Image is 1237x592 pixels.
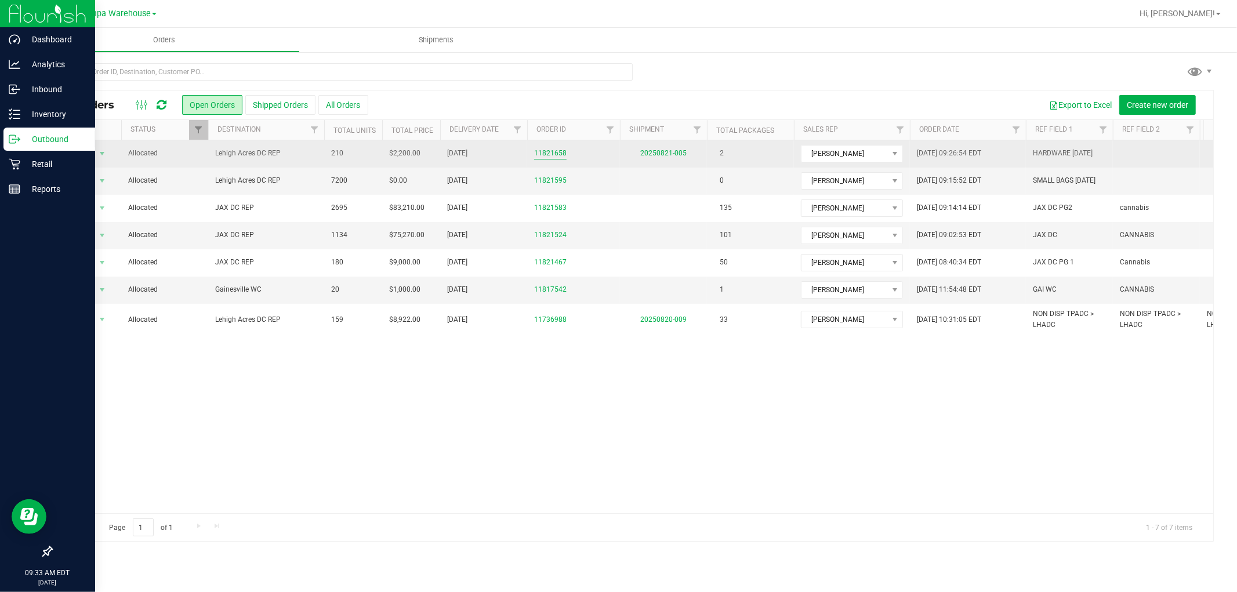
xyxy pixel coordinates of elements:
[128,202,201,213] span: Allocated
[714,281,730,298] span: 1
[803,125,838,133] a: Sales Rep
[1094,120,1113,140] a: Filter
[1042,95,1119,115] button: Export to Excel
[1033,202,1072,213] span: JAX DC PG2
[128,257,201,268] span: Allocated
[331,175,347,186] span: 7200
[1033,284,1057,295] span: GAI WC
[1033,257,1074,268] span: JAX DC PG 1
[917,257,981,268] span: [DATE] 08:40:34 EDT
[95,282,110,298] span: select
[716,126,774,135] a: Total Packages
[447,230,467,241] span: [DATE]
[215,148,317,159] span: Lehigh Acres DC REP
[1120,230,1154,241] span: CANNABIS
[215,202,317,213] span: JAX DC REP
[801,173,888,189] span: [PERSON_NAME]
[130,125,155,133] a: Status
[331,202,347,213] span: 2695
[331,314,343,325] span: 159
[245,95,315,115] button: Shipped Orders
[189,120,208,140] a: Filter
[714,145,730,162] span: 2
[714,254,734,271] span: 50
[403,35,469,45] span: Shipments
[801,282,888,298] span: [PERSON_NAME]
[534,257,567,268] a: 11821467
[536,125,566,133] a: Order ID
[9,158,20,170] inline-svg: Retail
[9,133,20,145] inline-svg: Outbound
[133,518,154,536] input: 1
[389,202,425,213] span: $83,210.00
[1033,230,1057,241] span: JAX DC
[215,175,317,186] span: Lehigh Acres DC REP
[128,230,201,241] span: Allocated
[917,202,981,213] span: [DATE] 09:14:14 EDT
[1122,125,1160,133] a: Ref Field 2
[534,175,567,186] a: 11821595
[1181,120,1200,140] a: Filter
[801,227,888,244] span: [PERSON_NAME]
[447,202,467,213] span: [DATE]
[534,148,567,159] a: 11821658
[331,257,343,268] span: 180
[217,125,261,133] a: Destination
[318,95,368,115] button: All Orders
[640,149,687,157] a: 20250821-005
[1033,175,1095,186] span: SMALL BAGS [DATE]
[801,255,888,271] span: [PERSON_NAME]
[447,257,467,268] span: [DATE]
[917,314,981,325] span: [DATE] 10:31:05 EDT
[1127,100,1188,110] span: Create new order
[12,499,46,534] iframe: Resource center
[331,148,343,159] span: 210
[534,314,567,325] a: 11736988
[9,34,20,45] inline-svg: Dashboard
[447,148,467,159] span: [DATE]
[629,125,664,133] a: Shipment
[389,314,420,325] span: $8,922.00
[1119,95,1196,115] button: Create new order
[714,227,738,244] span: 101
[300,28,572,52] a: Shipments
[447,314,467,325] span: [DATE]
[389,230,425,241] span: $75,270.00
[20,132,90,146] p: Outbound
[137,35,191,45] span: Orders
[688,120,707,140] a: Filter
[534,202,567,213] a: 11821583
[20,107,90,121] p: Inventory
[80,9,151,19] span: Tampa Warehouse
[95,173,110,189] span: select
[95,200,110,216] span: select
[128,148,201,159] span: Allocated
[1140,9,1215,18] span: Hi, [PERSON_NAME]!
[1120,257,1150,268] span: Cannabis
[9,83,20,95] inline-svg: Inbound
[95,255,110,271] span: select
[20,157,90,171] p: Retail
[1120,284,1154,295] span: CANNABIS
[917,230,981,241] span: [DATE] 09:02:53 EDT
[389,148,420,159] span: $2,200.00
[919,125,959,133] a: Order Date
[215,284,317,295] span: Gainesville WC
[391,126,433,135] a: Total Price
[801,311,888,328] span: [PERSON_NAME]
[1120,202,1149,213] span: cannabis
[182,95,242,115] button: Open Orders
[917,284,981,295] span: [DATE] 11:54:48 EDT
[5,568,90,578] p: 09:33 AM EDT
[449,125,499,133] a: Delivery Date
[389,175,407,186] span: $0.00
[333,126,376,135] a: Total Units
[20,57,90,71] p: Analytics
[51,63,633,81] input: Search Order ID, Destination, Customer PO...
[601,120,620,140] a: Filter
[20,32,90,46] p: Dashboard
[534,230,567,241] a: 11821524
[95,311,110,328] span: select
[508,120,527,140] a: Filter
[917,175,981,186] span: [DATE] 09:15:52 EDT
